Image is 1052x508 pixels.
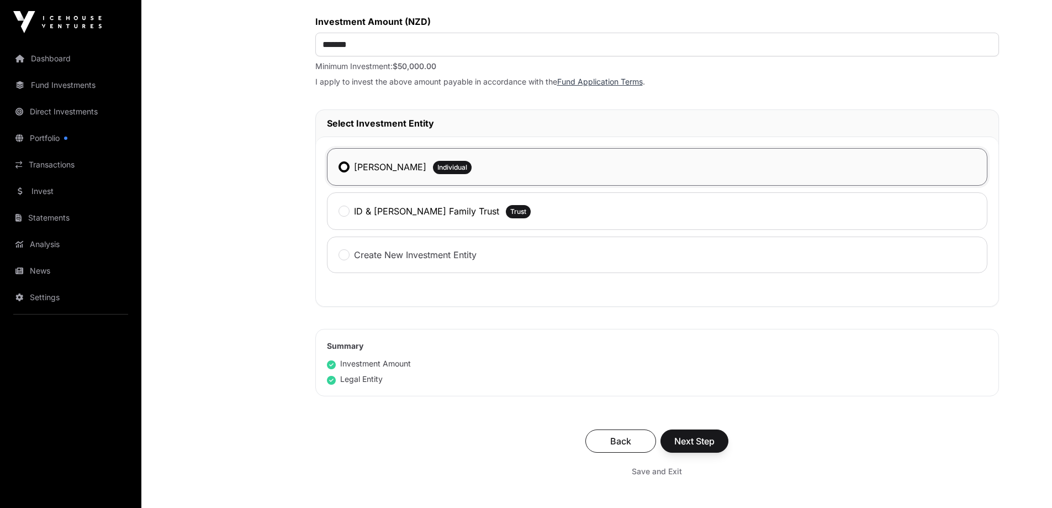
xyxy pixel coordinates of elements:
span: Back [599,434,642,448]
a: Fund Application Terms [557,77,643,86]
span: $50,000.00 [393,61,436,71]
label: Create New Investment Entity [354,248,477,261]
div: Investment Amount [327,358,411,369]
button: Back [585,430,656,453]
h2: Select Investment Entity [327,117,987,130]
a: Invest [9,179,133,203]
button: Save and Exit [618,462,695,481]
a: Dashboard [9,46,133,71]
p: Minimum Investment: [315,61,999,72]
label: [PERSON_NAME] [354,160,426,174]
span: Next Step [674,434,715,448]
span: Save and Exit [632,466,682,477]
p: I apply to invest the above amount payable in accordance with the . [315,76,999,87]
a: Portfolio [9,126,133,150]
iframe: Chat Widget [997,455,1052,508]
button: Next Step [660,430,728,453]
a: Fund Investments [9,73,133,97]
a: Statements [9,206,133,230]
h2: Summary [327,341,987,352]
span: Individual [437,163,467,172]
a: Transactions [9,153,133,177]
a: Settings [9,285,133,310]
a: Analysis [9,232,133,256]
a: News [9,259,133,283]
span: Trust [510,207,526,216]
label: Investment Amount (NZD) [315,15,999,28]
a: Direct Investments [9,99,133,124]
div: Legal Entity [327,374,383,385]
img: Icehouse Ventures Logo [13,11,102,33]
label: ID & [PERSON_NAME] Family Trust [354,205,499,218]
